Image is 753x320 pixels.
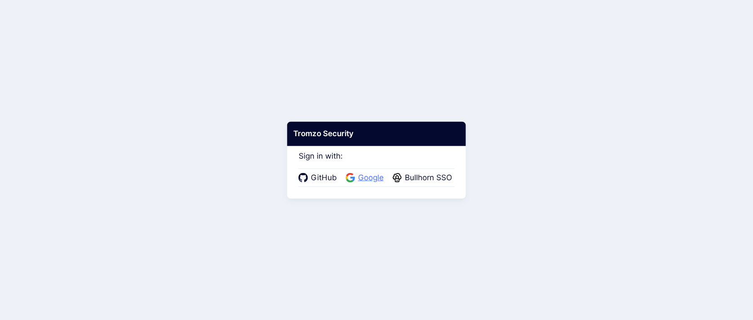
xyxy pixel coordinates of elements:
a: Google [346,172,386,184]
span: Bullhorn SSO [402,172,455,184]
div: Tromzo Security [287,122,466,146]
span: GitHub [308,172,340,184]
div: Sign in with: [299,139,455,187]
a: Bullhorn SSO [393,172,455,184]
a: GitHub [299,172,340,184]
span: Google [355,172,386,184]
